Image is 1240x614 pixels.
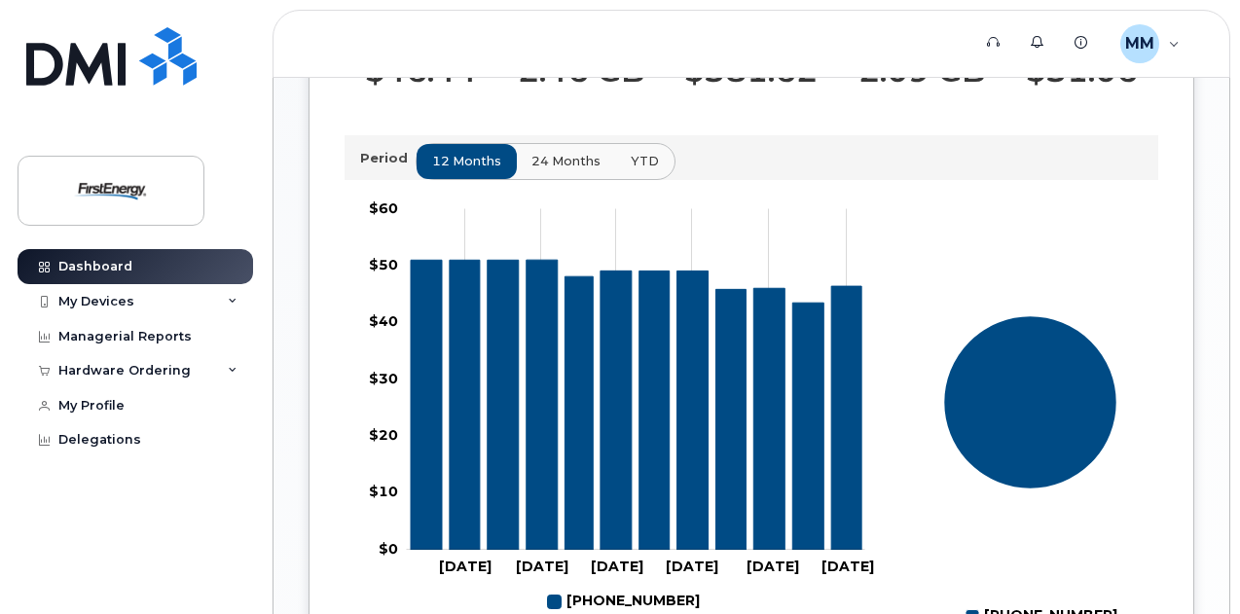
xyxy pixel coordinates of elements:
[748,559,800,576] tspan: [DATE]
[1125,32,1154,55] span: MM
[531,152,601,170] span: 24 months
[379,540,398,558] tspan: $0
[369,426,398,444] tspan: $20
[1107,24,1193,63] div: Mader, Mark A
[411,260,861,550] g: 724-433-0433
[684,54,818,89] p: $581.62
[667,559,719,576] tspan: [DATE]
[369,313,398,331] tspan: $40
[631,152,659,170] span: YTD
[369,199,398,217] tspan: $60
[369,370,398,387] tspan: $30
[440,559,492,576] tspan: [DATE]
[369,256,398,273] tspan: $50
[943,316,1116,489] g: Series
[822,559,875,576] tspan: [DATE]
[517,559,569,576] tspan: [DATE]
[360,149,416,167] p: Period
[369,484,398,501] tspan: $10
[858,54,985,89] p: 2.09 GB
[518,54,644,89] p: 2.46 GB
[1155,529,1225,599] iframe: Messenger Launcher
[1026,54,1138,89] p: $51.06
[365,54,477,89] p: $46.44
[591,559,643,576] tspan: [DATE]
